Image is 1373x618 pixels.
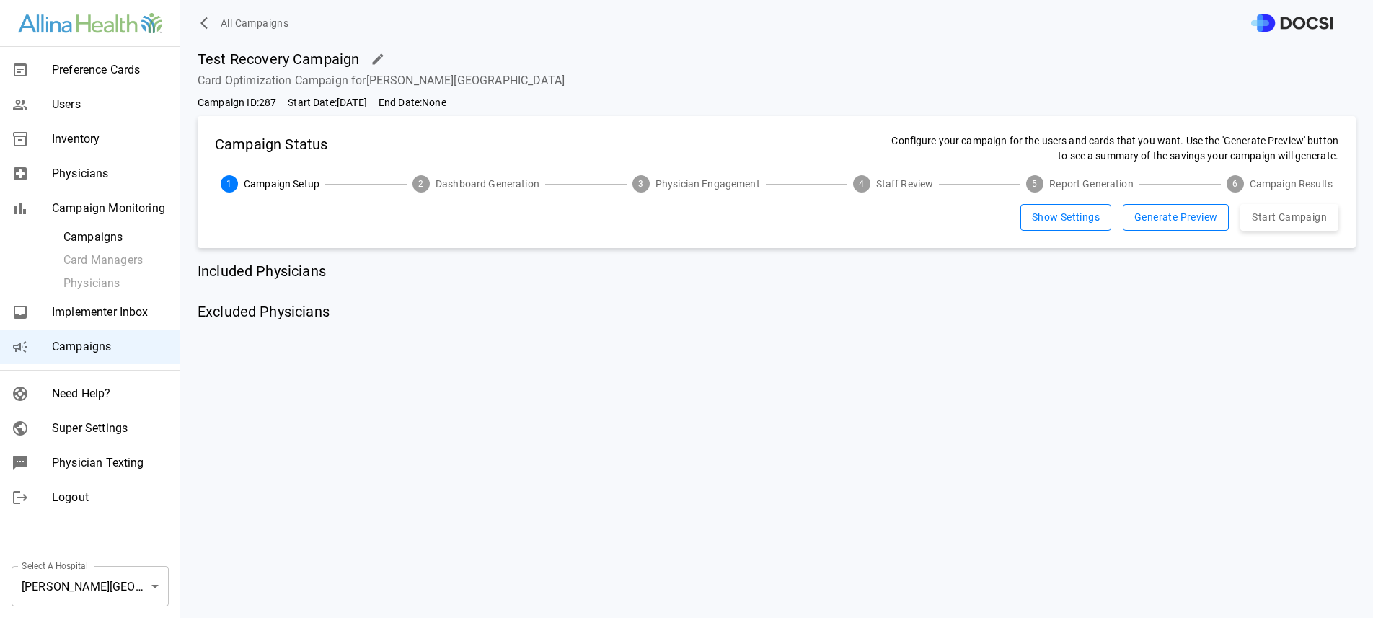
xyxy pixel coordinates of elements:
[198,48,359,70] span: Test Recovery Campaign
[52,304,168,321] span: Implementer Inbox
[52,61,168,79] span: Preference Cards
[215,133,327,164] span: Campaign Status
[638,179,643,189] text: 3
[226,179,231,189] text: 1
[12,566,169,606] div: [PERSON_NAME][GEOGRAPHIC_DATA]
[52,131,168,148] span: Inventory
[198,260,326,283] h6: Included Physicians
[889,133,1338,164] p: Configure your campaign for the users and cards that you want. Use the 'Generate Preview' button ...
[52,96,168,113] span: Users
[379,95,446,110] span: End Date: None
[655,177,760,191] span: Physician Engagement
[52,200,168,217] span: Campaign Monitoring
[1232,179,1237,189] text: 6
[52,454,168,472] span: Physician Texting
[221,14,288,32] span: All Campaigns
[1049,177,1134,191] span: Report Generation
[1123,204,1229,231] button: Generate Preview
[876,177,934,191] span: Staff Review
[198,10,294,37] button: All Campaigns
[1020,204,1111,231] button: Show Settings
[52,420,168,437] span: Super Settings
[1033,179,1038,189] text: 5
[1251,14,1333,32] img: DOCSI Logo
[859,179,864,189] text: 4
[22,560,88,572] label: Select A Hospital
[1250,177,1333,191] span: Campaign Results
[1240,204,1338,231] button: Start Campaign
[288,95,367,110] span: Start Date: [DATE]
[52,385,168,402] span: Need Help?
[244,177,319,191] span: Campaign Setup
[418,179,423,189] text: 2
[52,489,168,506] span: Logout
[198,72,1356,89] span: Card Optimization Campaign for [PERSON_NAME][GEOGRAPHIC_DATA]
[198,95,276,110] span: Campaign ID: 287
[18,13,162,34] img: Site Logo
[63,229,168,246] span: Campaigns
[52,165,168,182] span: Physicians
[436,177,539,191] span: Dashboard Generation
[198,300,330,323] h6: Excluded Physicians
[52,338,168,356] span: Campaigns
